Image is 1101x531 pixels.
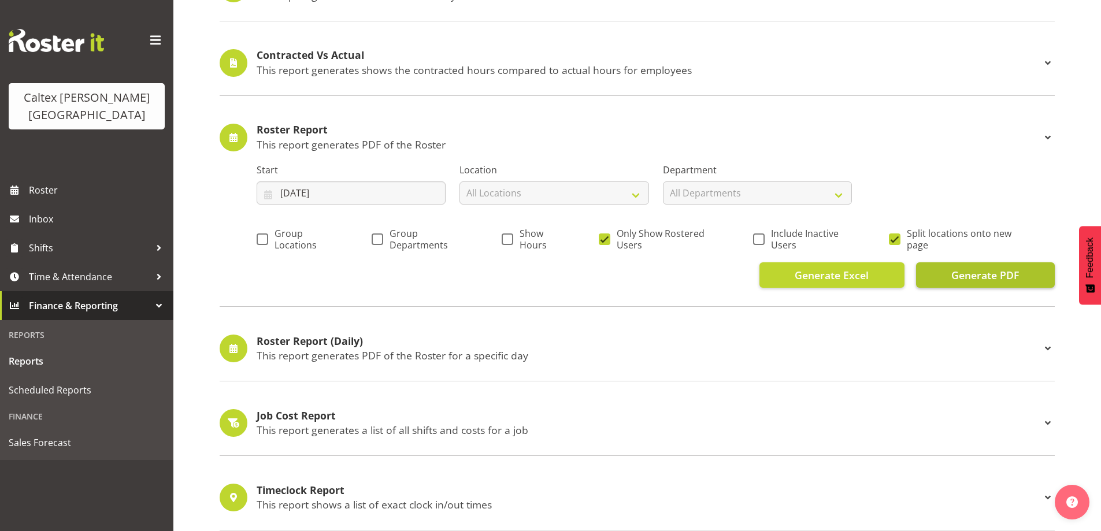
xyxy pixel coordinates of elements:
button: Feedback - Show survey [1079,226,1101,305]
h4: Job Cost Report [257,410,1041,422]
a: Sales Forecast [3,428,170,457]
h4: Roster Report (Daily) [257,336,1041,347]
span: Group Departments [383,228,469,251]
span: Scheduled Reports [9,381,165,399]
label: Start [257,163,446,177]
p: This report shows a list of exact clock in/out times [257,498,1041,511]
div: Roster Report This report generates PDF of the Roster [220,124,1055,151]
p: This report generates shows the contracted hours compared to actual hours for employees [257,64,1041,76]
span: Only Show Rostered Users [610,228,721,251]
div: Roster Report (Daily) This report generates PDF of the Roster for a specific day [220,335,1055,362]
p: This report generates PDF of the Roster for a specific day [257,349,1041,362]
div: Timeclock Report This report shows a list of exact clock in/out times [220,484,1055,511]
div: Finance [3,404,170,428]
span: Include Inactive Users [765,228,857,251]
span: Group Locations [268,228,339,251]
div: Contracted Vs Actual This report generates shows the contracted hours compared to actual hours fo... [220,49,1055,77]
span: Time & Attendance [29,268,150,285]
p: This report generates PDF of the Roster [257,138,1041,151]
span: Inbox [29,210,168,228]
h4: Roster Report [257,124,1041,136]
img: Rosterit website logo [9,29,104,52]
p: This report generates a list of all shifts and costs for a job [257,424,1041,436]
h4: Contracted Vs Actual [257,50,1041,61]
button: Generate Excel [759,262,904,288]
span: Roster [29,181,168,199]
span: Reports [9,352,165,370]
span: Finance & Reporting [29,297,150,314]
span: Generate Excel [795,268,869,283]
a: Reports [3,347,170,376]
button: Generate PDF [916,262,1055,288]
span: Generate PDF [951,268,1019,283]
span: Feedback [1085,237,1095,278]
span: Show Hours [513,228,566,251]
h4: Timeclock Report [257,485,1041,496]
span: Split locations onto new page [900,228,1022,251]
div: Caltex [PERSON_NAME][GEOGRAPHIC_DATA] [20,89,153,124]
label: Department [663,163,852,177]
span: Shifts [29,239,150,257]
input: Click to select... [257,181,446,205]
div: Job Cost Report This report generates a list of all shifts and costs for a job [220,409,1055,437]
label: Location [459,163,648,177]
a: Scheduled Reports [3,376,170,404]
span: Sales Forecast [9,434,165,451]
div: Reports [3,323,170,347]
img: help-xxl-2.png [1066,496,1078,508]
